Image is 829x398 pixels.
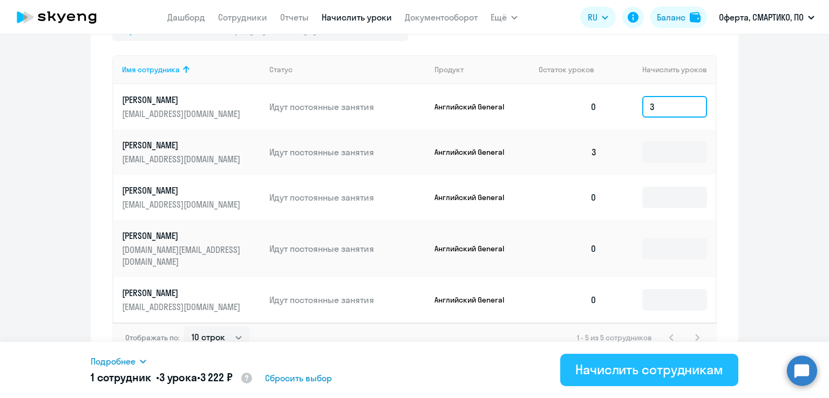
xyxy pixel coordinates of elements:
[122,139,243,151] p: [PERSON_NAME]
[575,361,723,378] div: Начислить сотрудникам
[530,220,606,277] td: 0
[167,12,205,23] a: Дашборд
[530,129,606,175] td: 3
[405,12,478,23] a: Документооборот
[580,6,616,28] button: RU
[265,372,332,385] span: Сбросить выбор
[560,354,738,386] button: Начислить сотрудникам
[650,6,707,28] button: Балансbalance
[434,193,515,202] p: Английский General
[434,65,464,74] div: Продукт
[322,12,392,23] a: Начислить уроки
[122,153,243,165] p: [EMAIL_ADDRESS][DOMAIN_NAME]
[122,94,261,120] a: [PERSON_NAME][EMAIL_ADDRESS][DOMAIN_NAME]
[539,65,594,74] span: Остаток уроков
[434,65,531,74] div: Продукт
[434,147,515,157] p: Английский General
[122,108,243,120] p: [EMAIL_ADDRESS][DOMAIN_NAME]
[122,244,243,267] p: [DOMAIN_NAME][EMAIL_ADDRESS][DOMAIN_NAME]
[491,11,507,24] span: Ещё
[125,333,180,342] span: Отображать по:
[530,84,606,129] td: 0
[159,370,197,384] span: 3 урока
[434,102,515,112] p: Английский General
[530,277,606,322] td: 0
[491,6,518,28] button: Ещё
[122,301,243,313] p: [EMAIL_ADDRESS][DOMAIN_NAME]
[122,287,261,313] a: [PERSON_NAME][EMAIL_ADDRESS][DOMAIN_NAME]
[690,12,701,23] img: balance
[434,244,515,253] p: Английский General
[269,101,426,113] p: Идут постоянные занятия
[122,230,261,267] a: [PERSON_NAME][DOMAIN_NAME][EMAIL_ADDRESS][DOMAIN_NAME]
[269,191,426,203] p: Идут постоянные занятия
[200,370,233,384] span: 3 222 ₽
[606,55,716,84] th: Начислить уроков
[122,230,243,242] p: [PERSON_NAME]
[719,11,804,24] p: Оферта, СМАРТИКО, ПО
[122,65,261,74] div: Имя сотрудника
[122,184,261,210] a: [PERSON_NAME][EMAIL_ADDRESS][DOMAIN_NAME]
[539,65,606,74] div: Остаток уроков
[714,4,820,30] button: Оферта, СМАРТИКО, ПО
[122,184,243,196] p: [PERSON_NAME]
[269,294,426,306] p: Идут постоянные занятия
[269,243,426,255] p: Идут постоянные занятия
[280,12,309,23] a: Отчеты
[122,65,180,74] div: Имя сотрудника
[122,287,243,299] p: [PERSON_NAME]
[269,146,426,158] p: Идут постоянные занятия
[577,333,652,342] span: 1 - 5 из 5 сотрудников
[122,94,243,106] p: [PERSON_NAME]
[434,295,515,305] p: Английский General
[657,11,685,24] div: Баланс
[91,355,135,368] span: Подробнее
[530,175,606,220] td: 0
[218,12,267,23] a: Сотрудники
[91,370,253,386] h5: 1 сотрудник • •
[122,198,243,210] p: [EMAIL_ADDRESS][DOMAIN_NAME]
[122,139,261,165] a: [PERSON_NAME][EMAIL_ADDRESS][DOMAIN_NAME]
[588,11,597,24] span: RU
[269,65,426,74] div: Статус
[269,65,293,74] div: Статус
